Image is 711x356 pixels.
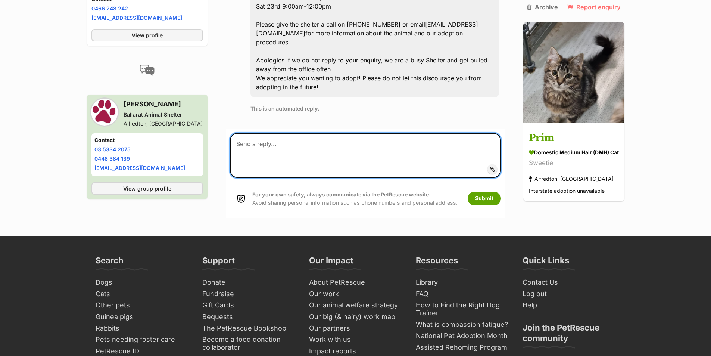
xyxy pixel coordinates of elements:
[567,4,621,10] a: Report enquiry
[202,255,235,270] h3: Support
[306,334,405,346] a: Work with us
[252,191,458,207] p: Avoid sharing personal information such as phone numbers and personal address.
[91,29,203,41] a: View profile
[306,311,405,323] a: Our big (& hairy) work map
[91,15,182,21] a: [EMAIL_ADDRESS][DOMAIN_NAME]
[140,65,155,76] img: conversation-icon-4a6f8262b818ee0b60e3300018af0b2d0b884aa5de6e9bcb8d3d4eeb1a70a7c4.svg
[520,288,619,300] a: Log out
[199,300,299,311] a: Gift Cards
[529,149,619,157] div: Domestic Medium Hair (DMH) Cat
[250,105,499,112] p: This is an automated reply.
[199,323,299,334] a: The PetRescue Bookshop
[520,300,619,311] a: Help
[94,146,131,152] a: 03 5334 2075
[523,255,569,270] h3: Quick Links
[94,155,130,162] a: 0448 384 139
[93,311,192,323] a: Guinea pigs
[124,99,203,109] h3: [PERSON_NAME]
[124,111,203,118] div: Ballarat Animal Shelter
[529,174,614,184] div: Alfredton, [GEOGRAPHIC_DATA]
[93,334,192,346] a: Pets needing foster care
[199,288,299,300] a: Fundraise
[413,300,512,319] a: How to Find the Right Dog Trainer
[91,99,118,125] img: Ballarat Animal Shelter profile pic
[96,255,124,270] h3: Search
[93,300,192,311] a: Other pets
[523,322,616,348] h3: Join the PetRescue community
[93,323,192,334] a: Rabbits
[309,255,353,270] h3: Our Impact
[94,136,200,144] h4: Contact
[306,300,405,311] a: Our animal welfare strategy
[256,21,478,37] a: [EMAIL_ADDRESS][DOMAIN_NAME]
[91,5,128,12] a: 0466 248 242
[527,4,558,10] a: Archive
[523,124,624,202] a: Prim Domestic Medium Hair (DMH) Cat Sweetie Alfredton, [GEOGRAPHIC_DATA] Interstate adoption unav...
[413,330,512,342] a: National Pet Adoption Month
[94,165,185,171] a: [EMAIL_ADDRESS][DOMAIN_NAME]
[468,192,501,205] button: Submit
[93,288,192,300] a: Cats
[123,185,171,192] span: View group profile
[199,334,299,353] a: Become a food donation collaborator
[529,188,605,194] span: Interstate adoption unavailable
[529,158,619,168] div: Sweetie
[199,277,299,288] a: Donate
[529,130,619,147] h3: Prim
[413,288,512,300] a: FAQ
[523,22,624,123] img: Prim
[93,277,192,288] a: Dogs
[306,323,405,334] a: Our partners
[306,288,405,300] a: Our work
[413,319,512,331] a: What is compassion fatigue?
[132,31,163,39] span: View profile
[91,182,203,195] a: View group profile
[199,311,299,323] a: Bequests
[416,255,458,270] h3: Resources
[520,277,619,288] a: Contact Us
[124,120,203,127] div: Alfredton, [GEOGRAPHIC_DATA]
[413,277,512,288] a: Library
[413,342,512,353] a: Assisted Rehoming Program
[306,277,405,288] a: About PetRescue
[252,191,431,198] strong: For your own safety, always communicate via the PetRescue website.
